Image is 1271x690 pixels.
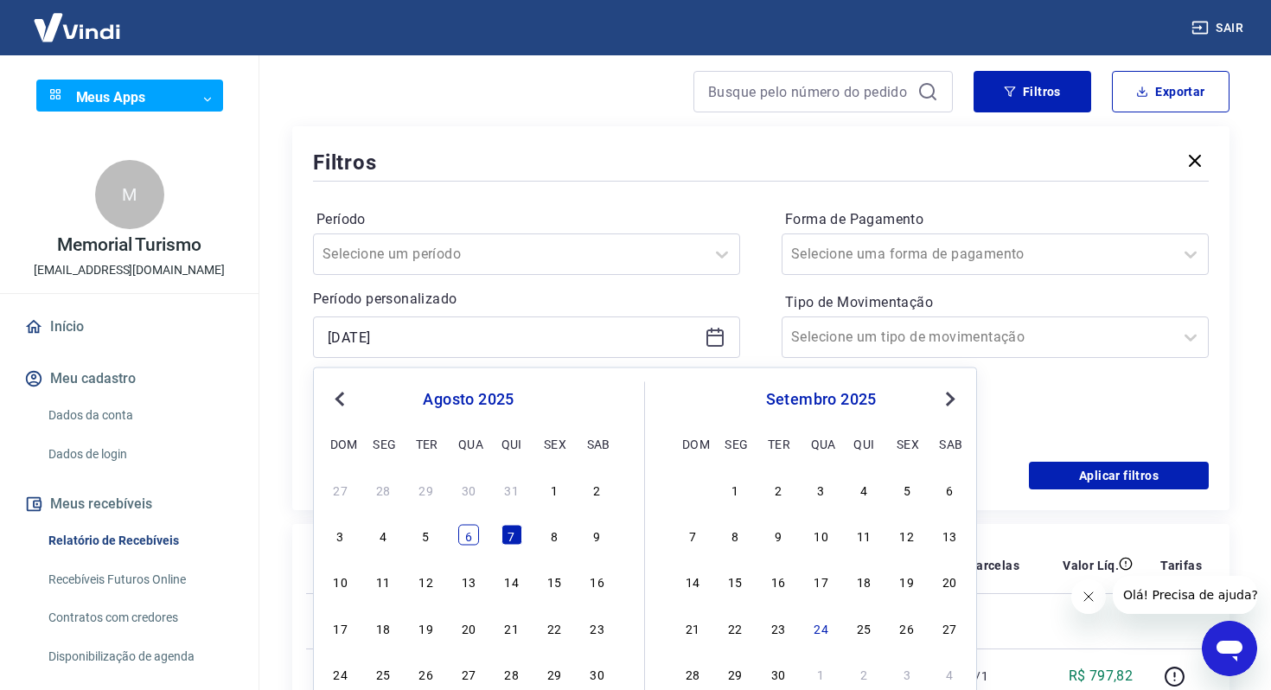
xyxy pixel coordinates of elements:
div: Choose sexta-feira, 8 de agosto de 2025 [544,525,565,546]
div: Choose domingo, 14 de setembro de 2025 [682,571,703,591]
div: Choose quinta-feira, 7 de agosto de 2025 [501,525,522,546]
div: Choose terça-feira, 26 de agosto de 2025 [416,663,437,684]
div: qua [458,432,479,453]
div: month 2025-09 [680,476,962,686]
button: Aplicar filtros [1029,462,1209,489]
iframe: Mensagem da empresa [1113,576,1257,614]
div: Choose segunda-feira, 22 de setembro de 2025 [725,617,745,637]
div: Choose terça-feira, 29 de julho de 2025 [416,478,437,499]
div: Choose terça-feira, 19 de agosto de 2025 [416,617,437,637]
div: sab [587,432,608,453]
div: Choose quarta-feira, 1 de outubro de 2025 [811,663,832,684]
div: Choose segunda-feira, 15 de setembro de 2025 [725,571,745,591]
div: dom [682,432,703,453]
div: Choose domingo, 28 de setembro de 2025 [682,663,703,684]
iframe: Fechar mensagem [1071,579,1106,614]
div: Choose sexta-feira, 12 de setembro de 2025 [897,525,917,546]
div: Choose sábado, 4 de outubro de 2025 [939,663,960,684]
h5: Filtros [313,149,377,176]
div: Choose sábado, 23 de agosto de 2025 [587,617,608,637]
div: Choose quarta-feira, 10 de setembro de 2025 [811,525,832,546]
div: Choose domingo, 10 de agosto de 2025 [330,571,351,591]
div: Choose quinta-feira, 4 de setembro de 2025 [853,478,874,499]
iframe: Botão para abrir a janela de mensagens [1202,621,1257,676]
div: Choose sexta-feira, 3 de outubro de 2025 [897,663,917,684]
p: Parcelas [968,557,1019,574]
div: Choose segunda-feira, 25 de agosto de 2025 [373,663,393,684]
div: Choose terça-feira, 23 de setembro de 2025 [768,617,789,637]
div: Choose terça-feira, 12 de agosto de 2025 [416,571,437,591]
span: Olá! Precisa de ajuda? [10,12,145,26]
div: Choose quinta-feira, 18 de setembro de 2025 [853,571,874,591]
div: sex [544,432,565,453]
div: sex [897,432,917,453]
div: Choose quinta-feira, 11 de setembro de 2025 [853,525,874,546]
div: Choose terça-feira, 2 de setembro de 2025 [768,478,789,499]
a: Dados da conta [42,398,238,433]
div: Choose sábado, 30 de agosto de 2025 [587,663,608,684]
div: Choose quinta-feira, 14 de agosto de 2025 [501,571,522,591]
button: Sair [1188,12,1250,44]
div: dom [330,432,351,453]
div: Choose quarta-feira, 30 de julho de 2025 [458,478,479,499]
div: Choose sexta-feira, 26 de setembro de 2025 [897,617,917,637]
div: Choose sábado, 2 de agosto de 2025 [587,478,608,499]
div: Choose quarta-feira, 24 de setembro de 2025 [811,617,832,637]
div: Choose domingo, 17 de agosto de 2025 [330,617,351,637]
div: Choose quinta-feira, 2 de outubro de 2025 [853,663,874,684]
div: seg [373,432,393,453]
div: Choose sábado, 20 de setembro de 2025 [939,571,960,591]
button: Meu cadastro [21,360,238,398]
div: Choose sábado, 27 de setembro de 2025 [939,617,960,637]
div: Choose segunda-feira, 29 de setembro de 2025 [725,663,745,684]
div: Choose sexta-feira, 1 de agosto de 2025 [544,478,565,499]
div: Choose terça-feira, 16 de setembro de 2025 [768,571,789,591]
input: Busque pelo número do pedido [708,79,910,105]
div: Choose segunda-feira, 28 de julho de 2025 [373,478,393,499]
a: Relatório de Recebíveis [42,523,238,559]
div: Choose domingo, 24 de agosto de 2025 [330,663,351,684]
div: Choose sábado, 6 de setembro de 2025 [939,478,960,499]
div: Choose sábado, 16 de agosto de 2025 [587,571,608,591]
div: Choose quinta-feira, 31 de julho de 2025 [501,478,522,499]
div: M [95,160,164,229]
div: qui [501,432,522,453]
label: Período [316,209,737,230]
div: Choose sábado, 9 de agosto de 2025 [587,525,608,546]
div: Choose domingo, 7 de setembro de 2025 [682,525,703,546]
div: Choose sexta-feira, 15 de agosto de 2025 [544,571,565,591]
div: Choose quarta-feira, 6 de agosto de 2025 [458,525,479,546]
button: Meus recebíveis [21,485,238,523]
div: Choose sábado, 13 de setembro de 2025 [939,525,960,546]
button: Next Month [940,389,961,410]
div: Choose terça-feira, 9 de setembro de 2025 [768,525,789,546]
a: Início [21,308,238,346]
div: Choose quarta-feira, 27 de agosto de 2025 [458,663,479,684]
p: Memorial Turismo [57,236,201,254]
div: Choose sexta-feira, 22 de agosto de 2025 [544,617,565,637]
div: Choose segunda-feira, 18 de agosto de 2025 [373,617,393,637]
div: qua [811,432,832,453]
div: Choose quinta-feira, 21 de agosto de 2025 [501,617,522,637]
div: qui [853,432,874,453]
div: Choose quarta-feira, 13 de agosto de 2025 [458,571,479,591]
button: Exportar [1112,71,1229,112]
a: Disponibilização de agenda [42,639,238,674]
div: seg [725,432,745,453]
img: Vindi [21,1,133,54]
p: R$ 797,82 [1069,666,1134,687]
div: Choose domingo, 27 de julho de 2025 [330,478,351,499]
p: Valor Líq. [1063,557,1119,574]
div: sab [939,432,960,453]
div: Choose terça-feira, 5 de agosto de 2025 [416,525,437,546]
div: Choose domingo, 21 de setembro de 2025 [682,617,703,637]
div: Choose sexta-feira, 29 de agosto de 2025 [544,663,565,684]
div: Choose quarta-feira, 20 de agosto de 2025 [458,617,479,637]
div: Choose segunda-feira, 11 de agosto de 2025 [373,571,393,591]
input: Data inicial [328,324,698,350]
button: Filtros [974,71,1091,112]
div: Choose quarta-feira, 17 de setembro de 2025 [811,571,832,591]
label: Forma de Pagamento [785,209,1205,230]
a: Dados de login [42,437,238,472]
div: Choose domingo, 31 de agosto de 2025 [682,478,703,499]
